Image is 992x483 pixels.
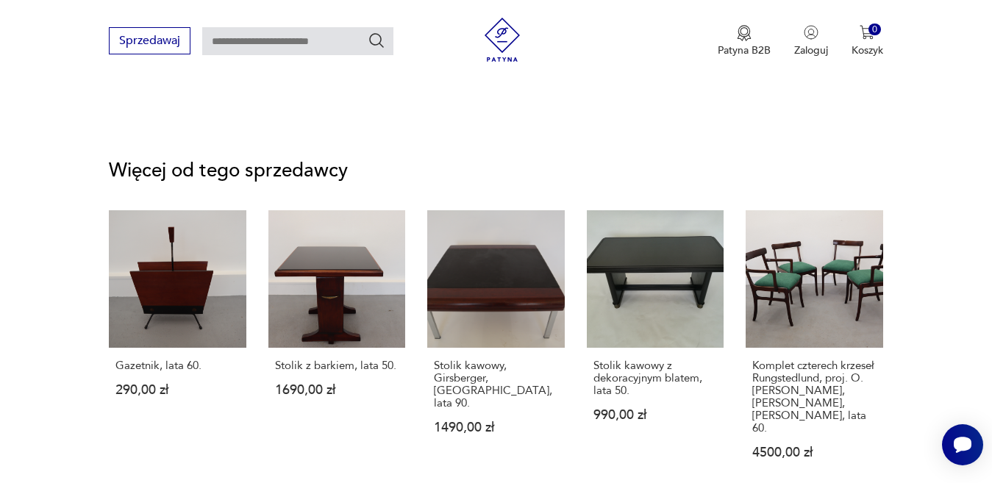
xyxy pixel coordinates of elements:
[794,43,828,57] p: Zaloguj
[275,359,399,372] p: Stolik z barkiem, lata 50.
[593,359,717,397] p: Stolik kawowy z dekoracyjnym blatem, lata 50.
[718,43,771,57] p: Patyna B2B
[852,43,883,57] p: Koszyk
[804,25,818,40] img: Ikonka użytkownika
[942,424,983,465] iframe: Smartsupp widget button
[480,18,524,62] img: Patyna - sklep z meblami i dekoracjami vintage
[109,162,882,179] p: Więcej od tego sprzedawcy
[718,25,771,57] a: Ikona medaluPatyna B2B
[115,359,239,372] p: Gazetnik, lata 60.
[275,384,399,396] p: 1690,00 zł
[794,25,828,57] button: Zaloguj
[752,446,876,459] p: 4500,00 zł
[109,37,190,47] a: Sprzedawaj
[434,359,557,409] p: Stolik kawowy, Girsberger, [GEOGRAPHIC_DATA], lata 90.
[434,421,557,434] p: 1490,00 zł
[852,25,883,57] button: 0Koszyk
[860,25,874,40] img: Ikona koszyka
[368,32,385,49] button: Szukaj
[718,25,771,57] button: Patyna B2B
[109,27,190,54] button: Sprzedawaj
[115,384,239,396] p: 290,00 zł
[593,409,717,421] p: 990,00 zł
[752,359,876,434] p: Komplet czterech krzeseł Rungstedlund, proj. O. [PERSON_NAME], [PERSON_NAME], [PERSON_NAME], lata...
[737,25,752,41] img: Ikona medalu
[868,24,881,36] div: 0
